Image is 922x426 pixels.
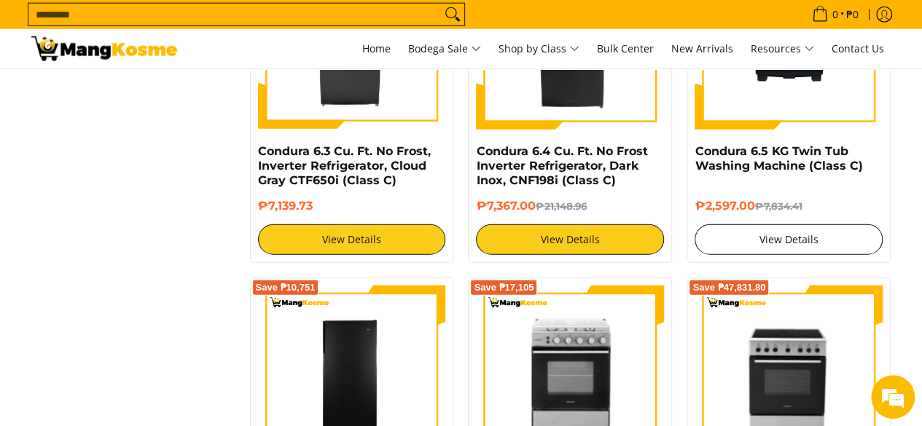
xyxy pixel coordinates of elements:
a: View Details [476,224,664,255]
span: Bodega Sale [408,40,481,58]
a: Condura 6.4 Cu. Ft. No Frost Inverter Refrigerator, Dark Inox, CNF198i (Class C) [476,144,647,187]
del: ₱21,148.96 [535,200,586,212]
span: We're online! [85,123,201,270]
span: ₱0 [844,9,861,20]
a: Shop by Class [491,29,587,68]
a: Contact Us [824,29,891,68]
span: 0 [830,9,840,20]
a: Condura 6.3 Cu. Ft. No Frost, Inverter Refrigerator, Cloud Gray CTF650i (Class C) [258,144,431,187]
div: Chat with us now [76,82,245,100]
del: ₱7,834.41 [754,200,802,212]
img: Class C Home &amp; Business Appliances: Up to 70% Off l Mang Kosme | Page 2 [31,36,177,61]
span: Save ₱17,105 [474,283,534,292]
a: View Details [695,224,883,255]
span: Resources [751,40,814,58]
textarea: Type your message and hit 'Enter' [7,277,278,328]
span: Save ₱47,831.80 [692,283,765,292]
span: Home [362,42,391,55]
a: Bodega Sale [401,29,488,68]
span: Bulk Center [597,42,654,55]
span: Save ₱10,751 [256,283,316,292]
nav: Main Menu [192,29,891,68]
button: Search [441,4,464,25]
a: Condura 6.5 KG Twin Tub Washing Machine (Class C) [695,144,862,173]
h6: ₱7,139.73 [258,199,446,213]
a: View Details [258,224,446,255]
a: New Arrivals [664,29,741,68]
div: Minimize live chat window [239,7,274,42]
span: New Arrivals [671,42,733,55]
span: • [808,7,863,23]
h6: ₱7,367.00 [476,199,664,213]
a: Home [355,29,398,68]
span: Shop by Class [499,40,579,58]
span: Contact Us [832,42,884,55]
h6: ₱2,597.00 [695,199,883,213]
a: Bulk Center [590,29,661,68]
a: Resources [743,29,821,68]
